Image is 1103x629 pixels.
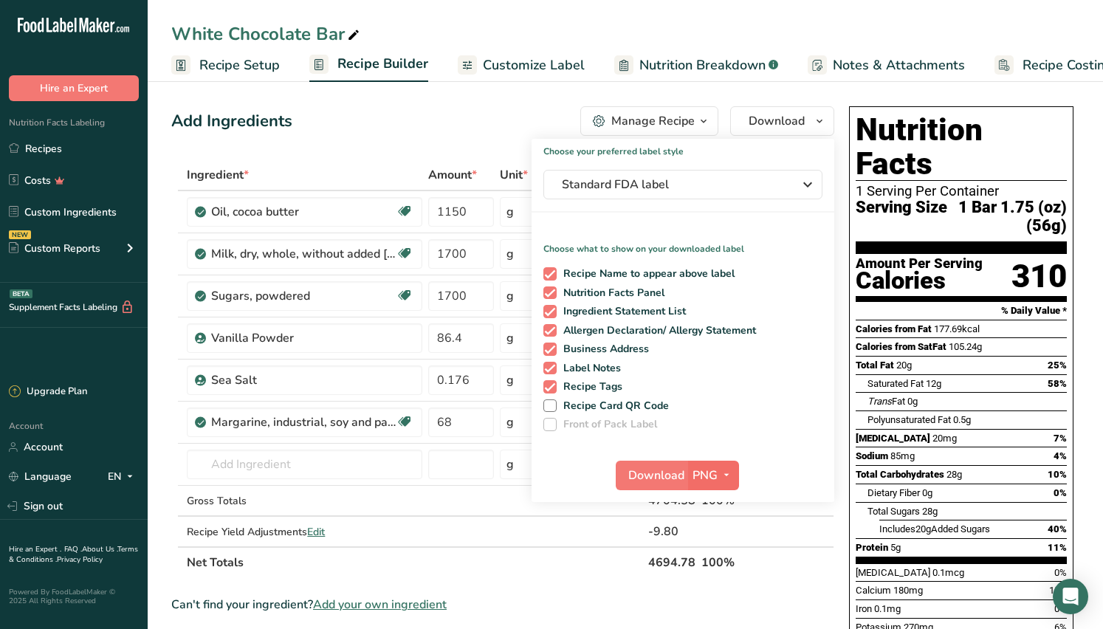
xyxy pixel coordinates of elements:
[1054,487,1067,498] span: 0%
[307,525,325,539] span: Edit
[1054,567,1067,578] span: 0%
[337,54,428,74] span: Recipe Builder
[9,230,31,239] div: NEW
[874,603,901,614] span: 0.1mg
[532,139,834,158] h1: Choose your preferred label style
[9,544,61,554] a: Hire an Expert .
[543,170,822,199] button: Standard FDA label
[856,542,888,553] span: Protein
[557,343,650,356] span: Business Address
[211,329,396,347] div: Vanilla Powder
[211,245,396,263] div: Milk, dry, whole, without added [MEDICAL_DATA]
[730,106,834,136] button: Download
[856,199,947,235] span: Serving Size
[628,467,684,484] span: Download
[890,450,915,461] span: 85mg
[532,230,834,255] p: Choose what to show on your downloaded label
[506,203,514,221] div: g
[211,413,396,431] div: Margarine, industrial, soy and partially hydrogenated soy oil, use for baking, sauces and candy
[82,544,117,554] a: About Us .
[309,47,428,83] a: Recipe Builder
[458,49,585,82] a: Customize Label
[946,469,962,480] span: 28g
[199,55,280,75] span: Recipe Setup
[953,414,971,425] span: 0.5g
[9,385,87,399] div: Upgrade Plan
[856,302,1067,320] section: % Daily Value *
[867,506,920,517] span: Total Sugars
[867,378,924,389] span: Saturated Fat
[428,166,477,184] span: Amount
[557,418,658,431] span: Front of Pack Label
[856,113,1067,181] h1: Nutrition Facts
[856,433,930,444] span: [MEDICAL_DATA]
[907,396,918,407] span: 0g
[867,396,892,407] i: Trans
[639,55,766,75] span: Nutrition Breakdown
[211,371,396,389] div: Sea Salt
[856,341,946,352] span: Calories from SatFat
[500,166,528,184] span: Unit
[557,305,687,318] span: Ingredient Statement List
[211,287,396,305] div: Sugars, powdered
[856,567,930,578] span: [MEDICAL_DATA]
[856,184,1067,199] div: 1 Serving Per Container
[562,176,783,193] span: Standard FDA label
[187,450,422,479] input: Add Ingredient
[557,399,670,413] span: Recipe Card QR Code
[557,267,735,281] span: Recipe Name to appear above label
[557,324,757,337] span: Allergen Declaration/ Allergy Statement
[879,523,990,535] span: Includes Added Sugars
[693,467,718,484] span: PNG
[932,433,957,444] span: 20mg
[915,523,931,535] span: 20g
[614,49,778,82] a: Nutrition Breakdown
[698,546,767,577] th: 100%
[922,487,932,498] span: 0g
[1011,257,1067,296] div: 310
[867,414,951,425] span: Polyunsaturated Fat
[557,380,623,393] span: Recipe Tags
[9,241,100,256] div: Custom Reports
[856,603,872,614] span: Iron
[1048,360,1067,371] span: 25%
[506,413,514,431] div: g
[808,49,965,82] a: Notes & Attachments
[1048,542,1067,553] span: 11%
[506,329,514,347] div: g
[1048,378,1067,389] span: 58%
[506,456,514,473] div: g
[867,396,905,407] span: Fat
[1049,585,1067,596] span: 15%
[856,360,894,371] span: Total Fat
[313,596,447,613] span: Add your own ingredient
[616,461,688,490] button: Download
[949,341,982,352] span: 105.24g
[1048,469,1067,480] span: 10%
[557,286,665,300] span: Nutrition Facts Panel
[749,112,805,130] span: Download
[856,257,983,271] div: Amount Per Serving
[932,567,964,578] span: 0.1mcg
[557,362,622,375] span: Label Notes
[171,596,834,613] div: Can't find your ingredient?
[483,55,585,75] span: Customize Label
[856,585,891,596] span: Calcium
[187,524,422,540] div: Recipe Yield Adjustments
[10,289,32,298] div: BETA
[64,544,82,554] a: FAQ .
[9,588,139,605] div: Powered By FoodLabelMaker © 2025 All Rights Reserved
[856,270,983,292] div: Calories
[187,493,422,509] div: Gross Totals
[1054,450,1067,461] span: 4%
[211,203,396,221] div: Oil, cocoa butter
[506,371,514,389] div: g
[108,468,139,486] div: EN
[926,378,941,389] span: 12g
[506,245,514,263] div: g
[645,546,698,577] th: 4694.78
[688,461,739,490] button: PNG
[833,55,965,75] span: Notes & Attachments
[1048,523,1067,535] span: 40%
[171,49,280,82] a: Recipe Setup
